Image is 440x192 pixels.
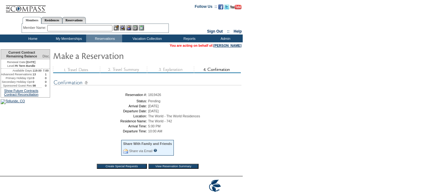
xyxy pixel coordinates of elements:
[114,25,119,30] img: b_edit.gif
[148,114,200,118] span: The World - The World Residences
[170,44,241,47] span: You are acting on behalf of:
[55,129,147,133] td: Departure Time:
[1,60,42,64] td: [DATE]
[230,5,241,9] img: Subscribe to our YouTube Channel
[148,119,172,123] span: The World - 742
[33,76,42,80] td: 0
[148,129,162,133] span: 10:00 AM
[227,29,230,34] span: ::
[148,109,159,113] span: [DATE]
[218,4,223,9] img: Become our fan on Facebook
[148,93,161,97] span: 1819426
[129,149,153,153] a: Share via Email
[147,67,194,73] img: step3_state3.gif
[139,25,144,30] img: b_calculator.gif
[55,124,147,128] td: Arrival Time:
[207,35,243,42] td: Admin
[1,64,42,69] td: RI Term Bundle
[194,67,241,73] img: step4_state2.gif
[41,17,62,24] a: Residences
[234,29,242,34] a: Help
[33,84,42,88] td: 98
[7,60,26,64] span: Renewal Date:
[55,99,147,103] td: Status:
[148,124,161,128] span: 5:00 PM
[207,29,223,34] a: Sign Out
[53,49,178,62] img: Make Reservation
[1,76,33,80] td: Primary Holiday Opt:
[1,84,33,88] td: Sponsored Guest Res:
[122,35,171,42] td: Vacation Collection
[1,50,42,60] td: Current Contract Remaining Balance
[7,64,15,68] span: Level:
[224,6,229,10] a: Follow us on Twitter
[218,6,223,10] a: Become our fan on Facebook
[195,4,217,11] td: Follow Us ::
[148,104,159,108] span: [DATE]
[100,67,147,73] img: step2_state3.gif
[153,149,157,152] input: What is this?
[148,99,160,103] span: Pending
[86,35,122,42] td: Reservations
[42,72,50,76] td: 1
[1,72,33,76] td: Advanced Reservations:
[23,17,42,24] a: Members
[23,25,47,30] div: Member Name:
[4,93,39,96] a: Contract Reconciliation
[148,164,199,169] input: View Reservation Summary
[33,72,42,76] td: 13
[50,35,86,42] td: My Memberships
[42,69,50,72] td: 7.00
[4,89,38,93] a: Show Future Contracts
[1,80,33,84] td: Secondary Holiday Opt:
[171,35,207,42] td: Reports
[62,17,86,24] a: Reservations
[214,44,241,47] a: [PERSON_NAME]
[55,114,147,118] td: Location:
[55,93,147,97] td: Reservation #:
[14,35,50,42] td: Home
[43,54,50,58] span: Disc.
[42,76,50,80] td: 0
[120,25,125,30] img: View
[230,6,241,10] a: Subscribe to our YouTube Channel
[42,80,50,84] td: 0
[33,69,42,72] td: 119.00
[1,99,25,104] img: Telluride, CO
[132,25,138,30] img: Reservations
[55,109,147,113] td: Departure Date:
[123,142,172,146] div: Share With Family and Friends
[97,164,147,169] input: Create Special Requests
[126,25,132,30] img: Impersonate
[55,119,147,123] td: Residence Name:
[42,84,50,88] td: 0
[224,4,229,9] img: Follow us on Twitter
[53,67,100,73] img: step1_state3.gif
[1,69,33,72] td: Available Days:
[33,80,42,84] td: 0
[55,104,147,108] td: Arrival Date:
